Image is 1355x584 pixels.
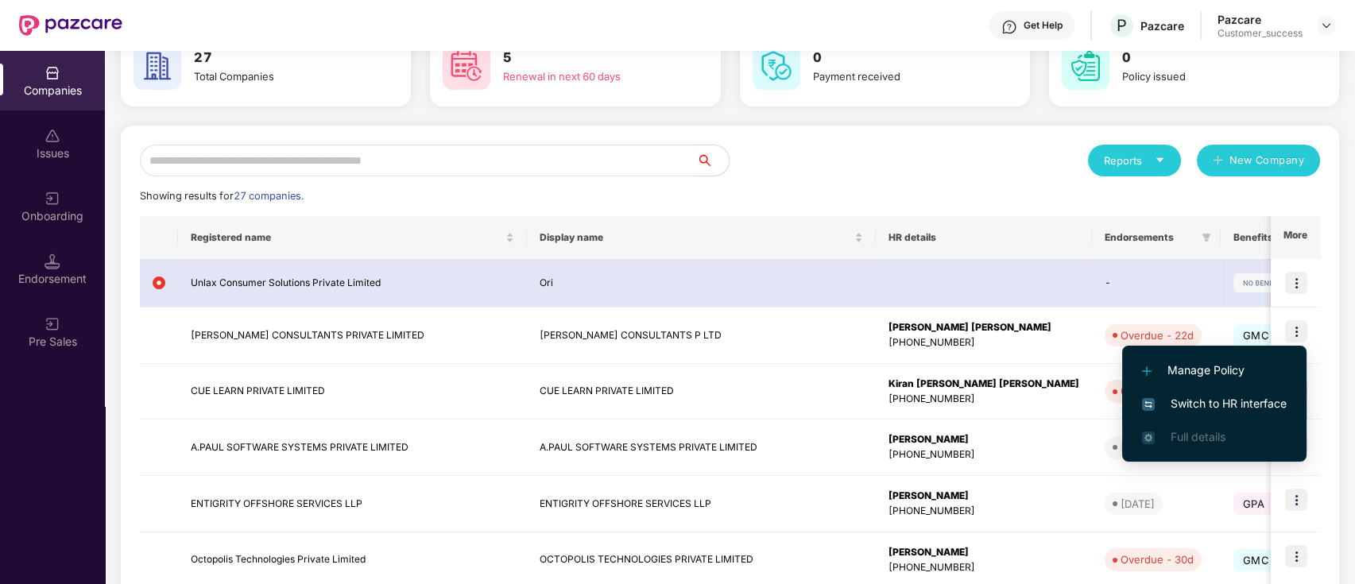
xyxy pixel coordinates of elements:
div: [PERSON_NAME] [PERSON_NAME] [888,320,1079,335]
h3: 27 [194,48,366,68]
th: Registered name [178,216,527,259]
img: svg+xml;base64,PHN2ZyBpZD0iSXNzdWVzX2Rpc2FibGVkIiB4bWxucz0iaHR0cDovL3d3dy53My5vcmcvMjAwMC9zdmciIH... [45,128,60,144]
div: Customer_success [1218,27,1303,40]
td: [PERSON_NAME] CONSULTANTS PRIVATE LIMITED [178,307,527,364]
img: svg+xml;base64,PHN2ZyB3aWR0aD0iMjAiIGhlaWdodD0iMjAiIHZpZXdCb3g9IjAgMCAyMCAyMCIgZmlsbD0ibm9uZSIgeG... [45,191,60,207]
img: svg+xml;base64,PHN2ZyBpZD0iRHJvcGRvd24tMzJ4MzIiIHhtbG5zPSJodHRwOi8vd3d3LnczLm9yZy8yMDAwL3N2ZyIgd2... [1320,19,1333,32]
img: svg+xml;base64,PHN2ZyB4bWxucz0iaHR0cDovL3d3dy53My5vcmcvMjAwMC9zdmciIHdpZHRoPSI2MCIgaGVpZ2h0PSI2MC... [443,42,490,90]
td: CUE LEARN PRIVATE LIMITED [527,364,876,420]
img: icon [1285,320,1307,342]
button: plusNew Company [1197,145,1320,176]
td: Unlax Consumer Solutions Private Limited [178,259,527,307]
th: Display name [527,216,876,259]
div: [DATE] [1121,496,1155,512]
td: - [1092,259,1221,307]
span: GMC [1233,324,1279,346]
div: [PERSON_NAME] [888,432,1079,447]
div: Renewal in next 60 days [503,68,676,84]
div: Overdue - 22d [1121,327,1194,343]
img: svg+xml;base64,PHN2ZyB3aWR0aD0iMTQuNSIgaGVpZ2h0PSIxNC41IiB2aWV3Qm94PSIwIDAgMTYgMTYiIGZpbGw9Im5vbm... [45,253,60,269]
span: filter [1202,233,1211,242]
button: search [696,145,730,176]
td: ENTIGRITY OFFSHORE SERVICES LLP [527,476,876,532]
h3: 0 [1122,48,1295,68]
td: A.PAUL SOFTWARE SYSTEMS PRIVATE LIMITED [178,420,527,476]
span: GMC [1233,549,1279,571]
span: Full details [1171,430,1225,443]
h3: 0 [813,48,985,68]
img: svg+xml;base64,PHN2ZyBpZD0iSGVscC0zMngzMiIgeG1sbnM9Imh0dHA6Ly93d3cudzMub3JnLzIwMDAvc3ZnIiB3aWR0aD... [1001,19,1017,35]
div: [PHONE_NUMBER] [888,335,1079,350]
img: New Pazcare Logo [19,15,122,36]
img: icon [1285,545,1307,567]
div: Pazcare [1140,18,1184,33]
div: Pazcare [1218,12,1303,27]
h3: 5 [503,48,676,68]
div: Kiran [PERSON_NAME] [PERSON_NAME] [888,377,1079,392]
span: Endorsements [1105,231,1195,244]
img: icon [1285,489,1307,511]
span: Switch to HR interface [1142,395,1287,412]
div: Payment received [813,68,985,84]
div: [PHONE_NUMBER] [888,392,1079,407]
div: Policy issued [1122,68,1295,84]
td: ENTIGRITY OFFSHORE SERVICES LLP [178,476,527,532]
div: [PHONE_NUMBER] [888,560,1079,575]
img: svg+xml;base64,PHN2ZyB4bWxucz0iaHR0cDovL3d3dy53My5vcmcvMjAwMC9zdmciIHdpZHRoPSIxNiIgaGVpZ2h0PSIxNi... [1142,398,1155,411]
img: svg+xml;base64,PHN2ZyBpZD0iQ29tcGFuaWVzIiB4bWxucz0iaHR0cDovL3d3dy53My5vcmcvMjAwMC9zdmciIHdpZHRoPS... [45,65,60,81]
th: More [1271,216,1320,259]
th: HR details [876,216,1092,259]
div: Overdue - 30d [1121,551,1194,567]
div: [PHONE_NUMBER] [888,504,1079,519]
div: Get Help [1024,19,1063,32]
img: svg+xml;base64,PHN2ZyB4bWxucz0iaHR0cDovL3d3dy53My5vcmcvMjAwMC9zdmciIHdpZHRoPSIxNi4zNjMiIGhlaWdodD... [1142,431,1155,444]
div: [PERSON_NAME] [888,545,1079,560]
img: svg+xml;base64,PHN2ZyB4bWxucz0iaHR0cDovL3d3dy53My5vcmcvMjAwMC9zdmciIHdpZHRoPSIxMiIgaGVpZ2h0PSIxMi... [153,277,165,289]
span: caret-down [1155,155,1165,165]
span: GPA [1233,493,1274,515]
img: svg+xml;base64,PHN2ZyB4bWxucz0iaHR0cDovL3d3dy53My5vcmcvMjAwMC9zdmciIHdpZHRoPSI2MCIgaGVpZ2h0PSI2MC... [1062,42,1109,90]
div: Total Companies [194,68,366,84]
span: New Company [1229,153,1305,168]
span: filter [1198,228,1214,247]
img: svg+xml;base64,PHN2ZyB3aWR0aD0iMjAiIGhlaWdodD0iMjAiIHZpZXdCb3g9IjAgMCAyMCAyMCIgZmlsbD0ibm9uZSIgeG... [45,316,60,332]
div: [PHONE_NUMBER] [888,447,1079,462]
span: Manage Policy [1142,362,1287,379]
img: icon [1285,272,1307,294]
div: [PERSON_NAME] [888,489,1079,504]
td: A.PAUL SOFTWARE SYSTEMS PRIVATE LIMITED [527,420,876,476]
span: P [1117,16,1127,35]
div: Reports [1104,153,1165,168]
img: svg+xml;base64,PHN2ZyB4bWxucz0iaHR0cDovL3d3dy53My5vcmcvMjAwMC9zdmciIHdpZHRoPSI2MCIgaGVpZ2h0PSI2MC... [134,42,181,90]
span: Registered name [191,231,502,244]
td: Ori [527,259,876,307]
span: plus [1213,155,1223,168]
span: 27 companies. [234,190,304,202]
img: svg+xml;base64,PHN2ZyB4bWxucz0iaHR0cDovL3d3dy53My5vcmcvMjAwMC9zdmciIHdpZHRoPSI2MCIgaGVpZ2h0PSI2MC... [753,42,800,90]
td: CUE LEARN PRIVATE LIMITED [178,364,527,420]
span: search [696,154,729,167]
img: svg+xml;base64,PHN2ZyB4bWxucz0iaHR0cDovL3d3dy53My5vcmcvMjAwMC9zdmciIHdpZHRoPSIxMi4yMDEiIGhlaWdodD... [1142,366,1152,376]
span: Display name [540,231,851,244]
span: Showing results for [140,190,304,202]
img: svg+xml;base64,PHN2ZyB4bWxucz0iaHR0cDovL3d3dy53My5vcmcvMjAwMC9zdmciIHdpZHRoPSIxMjIiIGhlaWdodD0iMj... [1233,273,1330,292]
td: [PERSON_NAME] CONSULTANTS P LTD [527,307,876,364]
